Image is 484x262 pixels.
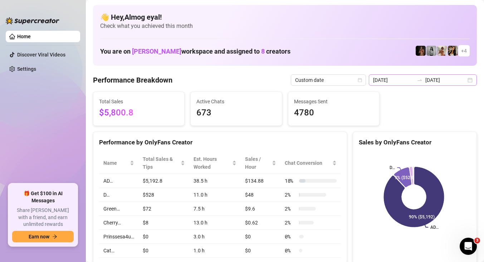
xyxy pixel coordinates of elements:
span: Custom date [295,75,362,85]
th: Sales / Hour [241,152,280,174]
td: $72 [138,202,189,216]
td: $528 [138,188,189,202]
img: D [416,46,426,56]
text: AD… [430,225,439,230]
span: arrow-right [52,234,57,239]
img: Green [437,46,447,56]
td: $0 [241,230,280,244]
span: Active Chats [196,98,276,105]
th: Chat Conversion [280,152,341,174]
span: [PERSON_NAME] [132,48,181,55]
td: $48 [241,188,280,202]
input: Start date [373,76,414,84]
a: Discover Viral Videos [17,52,65,58]
span: 8 [261,48,265,55]
div: Sales by OnlyFans Creator [359,138,471,147]
span: 18 % [285,177,296,185]
img: logo-BBDzfeDw.svg [6,17,59,24]
a: Home [17,34,31,39]
div: Est. Hours Worked [194,155,231,171]
img: A [426,46,436,56]
h1: You are on workspace and assigned to creators [100,48,290,55]
span: Name [103,159,128,167]
div: Performance by OnlyFans Creator [99,138,341,147]
h4: Performance Breakdown [93,75,172,85]
iframe: Intercom live chat [460,238,477,255]
td: AD… [99,174,138,188]
span: 3 [474,238,480,243]
a: Settings [17,66,36,72]
span: 2 % [285,205,296,213]
span: Check what you achieved this month [100,22,470,30]
td: D… [99,188,138,202]
span: Earn now [29,234,49,239]
span: swap-right [417,77,422,83]
span: to [417,77,422,83]
td: 1.0 h [189,244,241,258]
span: 0 % [285,247,296,254]
span: Chat Conversion [285,159,331,167]
td: $9.6 [241,202,280,216]
td: Green… [99,202,138,216]
span: Sales / Hour [245,155,270,171]
span: calendar [358,78,362,82]
span: Messages Sent [294,98,373,105]
td: 38.5 h [189,174,241,188]
td: 3.0 h [189,230,241,244]
th: Total Sales & Tips [138,152,189,174]
td: $5,192.8 [138,174,189,188]
input: End date [425,76,466,84]
text: D… [390,165,395,170]
span: + 4 [461,47,467,55]
td: $0.62 [241,216,280,230]
span: Share [PERSON_NAME] with a friend, and earn unlimited rewards [12,207,74,228]
span: $5,800.8 [99,106,179,120]
td: 13.0 h [189,216,241,230]
h4: 👋 Hey, Almog eyal ! [100,12,470,22]
th: Name [99,152,138,174]
span: Total Sales [99,98,179,105]
td: $0 [138,244,189,258]
td: 7.5 h [189,202,241,216]
span: Total Sales & Tips [143,155,179,171]
td: 11.0 h [189,188,241,202]
span: 🎁 Get $100 in AI Messages [12,190,74,204]
span: 0 % [285,233,296,241]
td: $134.88 [241,174,280,188]
span: 4780 [294,106,373,120]
td: $0 [138,230,189,244]
span: 673 [196,106,276,120]
span: 2 % [285,191,296,199]
td: Prinssesa4u… [99,230,138,244]
button: Earn nowarrow-right [12,231,74,242]
span: 2 % [285,219,296,227]
td: Cat… [99,244,138,258]
img: AD [448,46,458,56]
td: $0 [241,244,280,258]
td: Cherry… [99,216,138,230]
td: $8 [138,216,189,230]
